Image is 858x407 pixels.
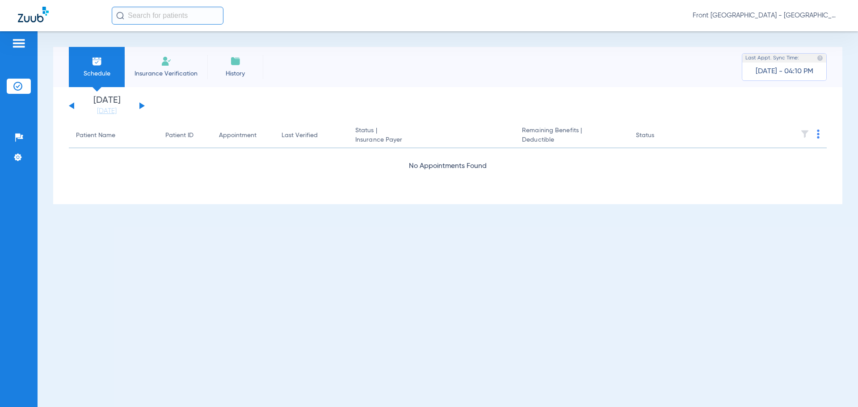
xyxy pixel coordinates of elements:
a: [DATE] [80,107,134,116]
div: No Appointments Found [69,161,827,172]
span: [DATE] - 04:10 PM [756,67,813,76]
img: group-dot-blue.svg [817,130,820,138]
div: Last Verified [282,131,318,140]
th: Status [629,123,689,148]
th: Status | [348,123,515,148]
span: Last Appt. Sync Time: [745,54,799,63]
span: Insurance Verification [131,69,201,78]
img: Zuub Logo [18,7,49,22]
div: Patient Name [76,131,151,140]
iframe: Chat Widget [813,364,858,407]
span: Insurance Payer [355,135,508,145]
input: Search for patients [112,7,223,25]
img: hamburger-icon [12,38,26,49]
img: Search Icon [116,12,124,20]
img: Manual Insurance Verification [161,56,172,67]
div: Appointment [219,131,257,140]
img: History [230,56,241,67]
img: filter.svg [800,130,809,138]
img: Schedule [92,56,102,67]
div: Patient ID [165,131,193,140]
th: Remaining Benefits | [515,123,628,148]
span: History [214,69,257,78]
div: Appointment [219,131,267,140]
span: Schedule [76,69,118,78]
span: Front [GEOGRAPHIC_DATA] - [GEOGRAPHIC_DATA] | My Community Dental Centers [693,11,840,20]
div: Last Verified [282,131,341,140]
div: Patient ID [165,131,205,140]
img: last sync help info [817,55,823,61]
div: Patient Name [76,131,115,140]
li: [DATE] [80,96,134,116]
span: Deductible [522,135,621,145]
